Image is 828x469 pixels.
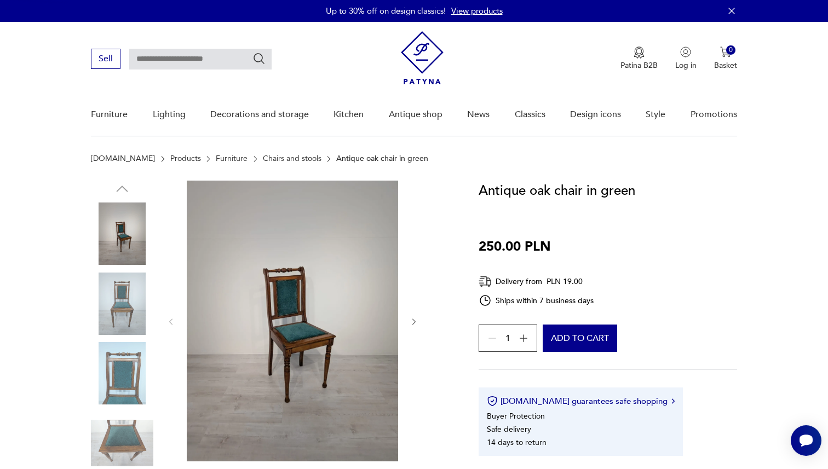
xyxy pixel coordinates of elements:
[620,60,658,71] font: Patina B2B
[99,53,113,65] font: Sell
[451,5,503,16] a: View products
[543,325,617,352] button: Add to cart
[467,94,490,136] a: News
[153,108,186,120] font: Lighting
[401,31,444,84] img: Patina - vintage furniture and decorations store
[216,154,248,163] a: Furniture
[620,47,658,71] button: Patina B2B
[691,108,737,120] font: Promotions
[729,45,733,55] font: 0
[487,396,498,407] img: Certificate icon
[389,94,442,136] a: Antique shop
[501,396,668,407] font: [DOMAIN_NAME] guarantees safe shopping
[487,411,545,421] font: Buyer Protection
[91,56,120,63] a: Sell
[91,202,153,265] img: Product photo Antique oak chair in green
[487,437,547,448] font: 14 days to return
[634,47,645,59] img: Medal icon
[334,108,364,120] font: Kitchen
[714,47,737,71] button: 0Basket
[515,108,545,120] font: Classics
[91,108,128,120] font: Furniture
[646,108,665,120] font: Style
[675,47,697,71] button: Log in
[691,94,737,136] a: Promotions
[570,108,621,120] font: Design icons
[479,182,635,200] font: Antique oak chair in green
[153,94,186,136] a: Lighting
[263,154,321,163] a: Chairs and stools
[91,49,120,69] button: Sell
[675,60,697,71] font: Log in
[487,424,531,435] font: Safe delivery
[479,238,551,256] font: 250.00 PLN
[389,108,442,120] font: Antique shop
[187,181,398,461] img: Product photo Antique oak chair in green
[570,94,621,136] a: Design icons
[91,342,153,404] img: Product photo Antique oak chair in green
[505,332,510,344] font: 1
[91,273,153,335] img: Product photo Antique oak chair in green
[791,425,821,456] iframe: Smartsupp widget button
[487,396,675,407] button: [DOMAIN_NAME] guarantees safe shopping
[714,60,737,71] font: Basket
[170,153,201,164] font: Products
[210,108,309,120] font: Decorations and storage
[263,153,321,164] font: Chairs and stools
[646,94,665,136] a: Style
[336,153,428,164] font: Antique oak chair in green
[91,154,155,163] a: [DOMAIN_NAME]
[334,94,364,136] a: Kitchen
[496,296,594,306] font: Ships within 7 business days
[467,108,490,120] font: News
[515,94,545,136] a: Classics
[680,47,691,57] img: User icon
[547,276,583,287] font: PLN 19.00
[720,47,731,57] img: Cart icon
[326,5,446,16] font: Up to 30% off on design classics!
[551,332,609,344] font: Add to cart
[496,276,542,287] font: Delivery from
[216,153,248,164] font: Furniture
[91,153,155,164] font: [DOMAIN_NAME]
[252,52,266,65] button: Search
[91,94,128,136] a: Furniture
[479,275,492,288] img: Delivery icon
[170,154,201,163] a: Products
[620,47,658,71] a: Medal iconPatina B2B
[210,94,309,136] a: Decorations and storage
[671,398,675,404] img: Right arrow icon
